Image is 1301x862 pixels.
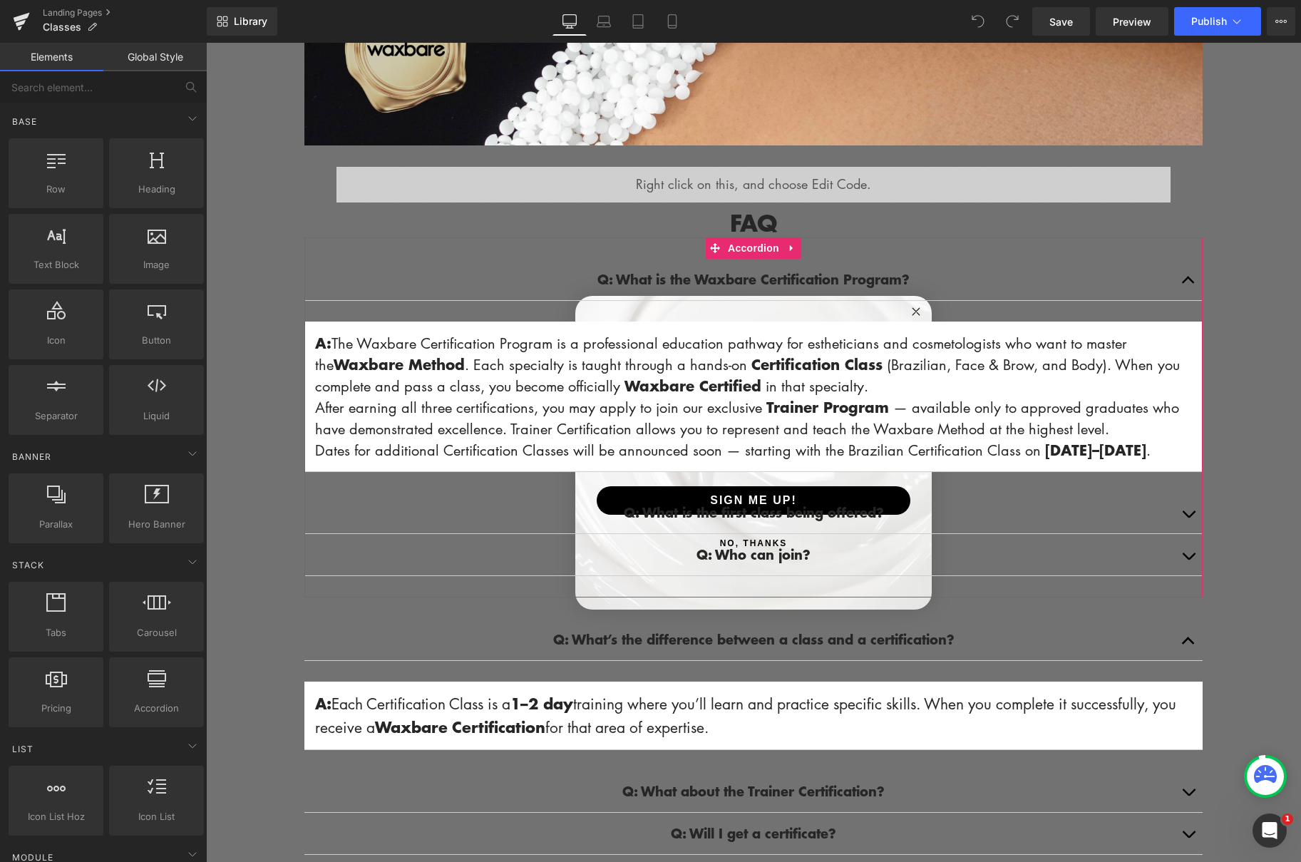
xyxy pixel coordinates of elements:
[518,195,577,216] span: Accordion
[587,7,621,36] a: Laptop
[11,558,46,572] span: Stack
[103,43,207,71] a: Global Style
[11,115,38,128] span: Base
[98,167,997,194] h1: FAQ
[113,257,200,272] span: Image
[113,809,200,824] span: Icon List
[207,7,277,36] a: New Library
[109,354,973,396] span: After earning all three certifications, you may apply to join our exclusive — available only to a...
[109,290,974,353] span: The Waxbare Certification Program is a professional education pathway for estheticians and cosmet...
[109,289,125,310] strong: A:
[128,311,259,332] strong: Waxbare Method
[577,195,595,216] a: Expand / Collapse
[465,781,630,800] strong: Q: Will I get a certificate?
[113,517,200,532] span: Hero Banner
[839,396,940,417] strong: [DATE]–[DATE]
[552,7,587,36] a: Desktop
[13,182,99,197] span: Row
[416,739,679,758] strong: Q: What about the Trainer Certification?
[964,7,992,36] button: Undo
[43,7,207,19] a: Landing Pages
[109,650,986,696] p: Each Certification Class is a training where you’ll learn and practice specific skills. When you ...
[13,625,99,640] span: Tabs
[655,7,689,36] a: Mobile
[113,333,200,348] span: Button
[621,7,655,36] a: Tablet
[113,701,200,716] span: Accordion
[113,182,200,197] span: Heading
[560,354,683,374] strong: Trainer Program
[347,587,749,606] strong: Q: What’s the difference between a class and a certification?
[1174,7,1261,36] button: Publish
[11,742,35,756] span: List
[11,450,53,463] span: Banner
[1267,7,1295,36] button: More
[391,227,704,246] strong: Q: What is the Waxbare Certification Program?
[109,397,945,417] span: Dates for additional Certification Classes will be announced soon — starting with the Brazilian C...
[13,517,99,532] span: Parallax
[169,673,339,695] strong: Waxbare Certification
[234,15,267,28] span: Library
[545,311,677,332] strong: Certification Class
[1049,14,1073,29] span: Save
[304,650,367,672] strong: 1–2 day
[1282,814,1293,825] span: 1
[13,701,99,716] span: Pricing
[418,332,555,353] strong: Waxbare Certified
[13,333,99,348] span: Icon
[113,409,200,424] span: Liquid
[43,21,81,33] span: Classes
[490,502,605,521] strong: Q: Who can join?
[1253,814,1287,848] iframe: Intercom live chat
[13,409,99,424] span: Separator
[113,625,200,640] span: Carousel
[109,650,125,672] strong: A:
[418,460,678,479] strong: Q: What is the first class being offered?
[1191,16,1227,27] span: Publish
[13,257,99,272] span: Text Block
[998,7,1027,36] button: Redo
[13,809,99,824] span: Icon List Hoz
[1096,7,1168,36] a: Preview
[1113,14,1151,29] span: Preview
